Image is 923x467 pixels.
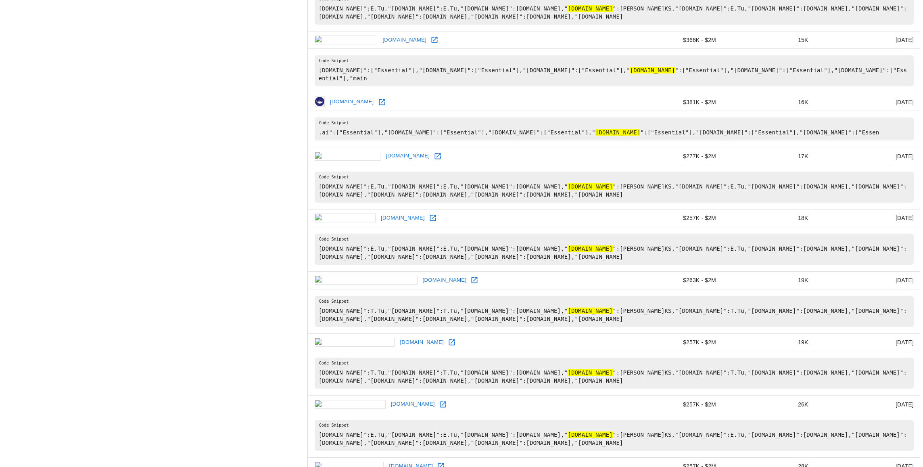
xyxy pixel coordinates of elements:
[815,396,921,413] td: [DATE]
[723,147,815,165] td: 17K
[315,276,418,285] img: moneytalksnews.com icon
[384,150,432,162] a: [DOMAIN_NAME]
[398,336,446,349] a: [DOMAIN_NAME]
[723,209,815,227] td: 18K
[379,212,427,224] a: [DOMAIN_NAME]
[427,212,439,224] a: Open reviews.io in new window
[568,5,613,12] hl: [DOMAIN_NAME]
[723,396,815,413] td: 26K
[446,336,458,348] a: Open joycemeyer.org in new window
[315,358,914,389] pre: [DOMAIN_NAME]":T.Tu,"[DOMAIN_NAME]":T.Tu,"[DOMAIN_NAME]":[DOMAIN_NAME]," ":[PERSON_NAME]KS,"[DOMA...
[389,398,437,410] a: [DOMAIN_NAME]
[624,271,723,289] td: $263K - $2M
[315,172,914,203] pre: [DOMAIN_NAME]":E.Tu,"[DOMAIN_NAME]":E.Tu,"[DOMAIN_NAME]":[DOMAIN_NAME]," ":[PERSON_NAME]KS,"[DOMA...
[723,31,815,49] td: 15K
[315,96,325,107] img: taylorandfrancis.com icon
[630,67,675,73] hl: [DOMAIN_NAME]
[815,31,921,49] td: [DATE]
[328,96,376,108] a: [DOMAIN_NAME]
[568,308,613,314] hl: [DOMAIN_NAME]
[723,333,815,351] td: 19K
[315,152,381,161] img: gordon.edu icon
[315,296,914,327] pre: [DOMAIN_NAME]":T.Tu,"[DOMAIN_NAME]":T.Tu,"[DOMAIN_NAME]":[DOMAIN_NAME]," ":[PERSON_NAME]KS,"[DOMA...
[315,338,395,347] img: joycemeyer.org icon
[428,34,441,46] a: Open f1000.com in new window
[568,183,613,190] hl: [DOMAIN_NAME]
[421,274,469,287] a: [DOMAIN_NAME]
[437,398,449,410] a: Open bluegolf.com in new window
[624,147,723,165] td: $277K - $2M
[815,147,921,165] td: [DATE]
[315,36,378,44] img: f1000.com icon
[315,55,914,86] pre: [DOMAIN_NAME]":["Essential"],"[DOMAIN_NAME]":["Essential"],"[DOMAIN_NAME]":["Essential"]," ":["Es...
[624,93,723,111] td: $381K - $2M
[432,150,444,162] a: Open gordon.edu in new window
[315,400,386,409] img: bluegolf.com icon
[568,369,613,376] hl: [DOMAIN_NAME]
[815,93,921,111] td: [DATE]
[624,396,723,413] td: $257K - $2M
[624,209,723,227] td: $257K - $2M
[380,34,428,46] a: [DOMAIN_NAME]
[468,274,480,286] a: Open moneytalksnews.com in new window
[624,31,723,49] td: $366K - $2M
[815,271,921,289] td: [DATE]
[595,129,641,136] hl: [DOMAIN_NAME]
[815,209,921,227] td: [DATE]
[315,117,914,140] pre: .ai":["Essential"],"[DOMAIN_NAME]":["Essential"],"[DOMAIN_NAME]":["Essential"]," ":["Essential"],...
[376,96,388,108] a: Open taylorandfrancis.com in new window
[723,271,815,289] td: 19K
[624,333,723,351] td: $257K - $2M
[568,431,613,438] hl: [DOMAIN_NAME]
[315,234,914,265] pre: [DOMAIN_NAME]":E.Tu,"[DOMAIN_NAME]":E.Tu,"[DOMAIN_NAME]":[DOMAIN_NAME]," ":[PERSON_NAME]KS,"[DOMA...
[815,333,921,351] td: [DATE]
[315,214,376,222] img: reviews.io icon
[568,245,613,252] hl: [DOMAIN_NAME]
[315,420,914,451] pre: [DOMAIN_NAME]":E.Tu,"[DOMAIN_NAME]":E.Tu,"[DOMAIN_NAME]":[DOMAIN_NAME]," ":[PERSON_NAME]KS,"[DOMA...
[723,93,815,111] td: 16K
